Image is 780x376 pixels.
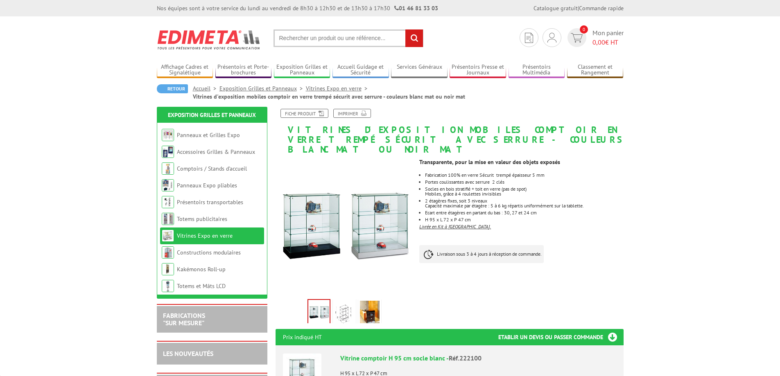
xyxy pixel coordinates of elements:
a: Classement et Rangement [567,63,624,77]
a: Services Généraux [391,63,448,77]
a: FABRICATIONS"Sur Mesure" [163,311,205,327]
p: Livraison sous 3 à 4 jours à réception de commande. [419,245,544,263]
p: Fabrication 100% en verre Sécurit trempé épaisseur 5 mm [425,173,623,178]
a: Imprimer [333,109,371,118]
input: rechercher [405,29,423,47]
p: Transparente, pour la mise en valeur des objets exposés [419,160,623,164]
img: Panneaux et Grilles Expo [162,129,174,141]
a: Fiche produit [280,109,328,118]
a: Accessoires Grilles & Panneaux [177,148,255,155]
img: Vitrines Expo en verre [162,230,174,242]
span: 0 [580,25,588,34]
div: Nos équipes sont à votre service du lundi au vendredi de 8h30 à 12h30 et de 13h30 à 17h30 [157,4,438,12]
a: Retour [157,84,188,93]
a: Constructions modulaires [177,249,241,256]
a: Kakémonos Roll-up [177,266,226,273]
img: Totems et Mâts LCD [162,280,174,292]
img: 222101_222100_vitrine_comptoir_h_95_cm_socle_blanc_situation.jpg [360,301,380,326]
li: Vitrines d'exposition mobiles comptoir en verre trempé sécurit avec serrure - couleurs blanc mat ... [193,92,465,101]
p: 2 étagères fixes, soit 3 niveaux [425,198,623,203]
a: Exposition Grilles et Panneaux [219,85,306,92]
a: LES NOUVEAUTÉS [163,349,213,358]
a: Comptoirs / Stands d'accueil [177,165,247,172]
span: 0,00 [592,38,605,46]
img: Panneaux Expo pliables [162,179,174,191]
a: devis rapide 0 Mon panier 0,00€ HT [565,28,624,47]
img: 222100_vitrine_comptoir_95cm_vignette.jpg [276,159,414,297]
img: Totems publicitaires [162,213,174,225]
a: Présentoirs transportables [177,198,243,206]
div: | [534,4,624,12]
div: Vitrine comptoir H 95 cm socle blanc - [340,353,616,363]
a: Panneaux et Grilles Expo [177,131,240,139]
p: Portes coulissantes avec serrure 2 clés [425,180,623,185]
img: 222100_vitrine_comptoir_95cm_vignette.jpg [308,300,330,325]
img: Accessoires Grilles & Panneaux [162,146,174,158]
p: Socles en bois stratifié + toit en verre (pas de spot) [425,187,623,191]
a: Présentoirs Presse et Journaux [450,63,506,77]
img: Présentoirs transportables [162,196,174,208]
h1: Vitrines d'exposition mobiles comptoir en verre trempé sécurit avec serrure - couleurs blanc mat ... [269,109,630,155]
a: Affichage Cadres et Signalétique [157,63,213,77]
a: Présentoirs Multimédia [509,63,565,77]
a: Accueil [193,85,219,92]
a: Catalogue gratuit [534,5,578,12]
img: devis rapide [547,33,556,43]
p: Mobiles, grâce à 4 roulettes invisibles [425,191,623,196]
u: Livrée en Kit à [GEOGRAPHIC_DATA]. [419,223,491,230]
img: Comptoirs / Stands d'accueil [162,162,174,175]
a: Totems et Mâts LCD [177,282,226,290]
strong: 01 46 81 33 03 [394,5,438,12]
a: Vitrines Expo en verre [306,85,371,92]
img: devis rapide [525,33,533,43]
span: € HT [592,38,624,47]
p: Prix indiqué HT [283,329,322,345]
a: Exposition Grilles et Panneaux [274,63,330,77]
a: Commande rapide [579,5,624,12]
p: Ecart entre étagères en partant du bas : 30, 27 et 24 cm [425,210,623,215]
a: Vitrines Expo en verre [177,232,233,239]
h3: Etablir un devis ou passer commande [498,329,624,345]
a: Présentoirs et Porte-brochures [215,63,272,77]
a: Panneaux Expo pliables [177,182,237,189]
a: Totems publicitaires [177,215,227,223]
img: Edimeta [157,25,261,55]
p: Capacité maximale par étagère : 5 à 6 kg répartis uniformément sur la tablette. [425,203,623,208]
img: 222100_vitrine_comptoir_95cm_croquis.jpg [335,301,354,326]
a: Accueil Guidage et Sécurité [332,63,389,77]
span: Réf.222100 [449,354,482,362]
li: H 95 x L 72 x P 47 cm [425,217,623,222]
img: Kakémonos Roll-up [162,263,174,275]
input: Rechercher un produit ou une référence... [274,29,423,47]
a: Exposition Grilles et Panneaux [168,111,256,119]
img: Constructions modulaires [162,246,174,259]
span: Mon panier [592,28,624,47]
img: devis rapide [571,33,583,43]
